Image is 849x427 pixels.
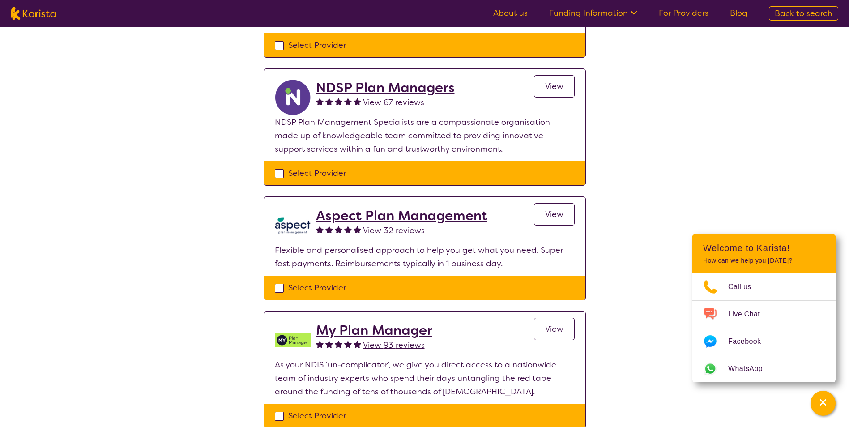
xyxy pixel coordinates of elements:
span: View [545,209,563,220]
img: fullstar [335,226,342,233]
a: View [534,318,575,340]
img: v05irhjwnjh28ktdyyfd.png [275,322,311,358]
button: Channel Menu [811,391,836,416]
a: Back to search [769,6,838,21]
a: For Providers [659,8,708,18]
a: My Plan Manager [316,322,432,338]
span: View [545,324,563,334]
img: fullstar [354,226,361,233]
span: View 32 reviews [363,225,425,236]
img: fullstar [335,98,342,105]
a: NDSP Plan Managers [316,80,455,96]
span: Back to search [775,8,832,19]
span: Call us [728,280,762,294]
img: fullstar [344,340,352,348]
img: fullstar [354,340,361,348]
a: Funding Information [549,8,637,18]
span: View 67 reviews [363,97,424,108]
img: fullstar [316,340,324,348]
img: fullstar [335,340,342,348]
a: Web link opens in a new tab. [692,355,836,382]
div: Channel Menu [692,234,836,382]
span: WhatsApp [728,362,773,376]
img: ryxpuxvt8mh1enfatjpo.png [275,80,311,115]
span: View 93 reviews [363,340,425,350]
a: About us [493,8,528,18]
img: fullstar [354,98,361,105]
p: NDSP Plan Management Specialists are a compassionate organisation made up of knowledgeable team c... [275,115,575,156]
p: As your NDIS ‘un-complicator’, we give you direct access to a nationwide team of industry experts... [275,358,575,398]
span: Facebook [728,335,772,348]
img: fullstar [325,98,333,105]
a: View 32 reviews [363,224,425,237]
p: Flexible and personalised approach to help you get what you need. Super fast payments. Reimbursem... [275,243,575,270]
p: How can we help you [DATE]? [703,257,825,265]
a: View [534,75,575,98]
a: View 93 reviews [363,338,425,352]
a: View [534,203,575,226]
img: fullstar [325,226,333,233]
img: fullstar [316,226,324,233]
img: lkb8hqptqmnl8bp1urdw.png [275,208,311,243]
a: Blog [730,8,747,18]
img: fullstar [325,340,333,348]
span: View [545,81,563,92]
img: fullstar [344,226,352,233]
ul: Choose channel [692,273,836,382]
img: fullstar [316,98,324,105]
a: Aspect Plan Management [316,208,487,224]
img: Karista logo [11,7,56,20]
span: Live Chat [728,307,771,321]
img: fullstar [344,98,352,105]
a: View 67 reviews [363,96,424,109]
h2: Welcome to Karista! [703,243,825,253]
